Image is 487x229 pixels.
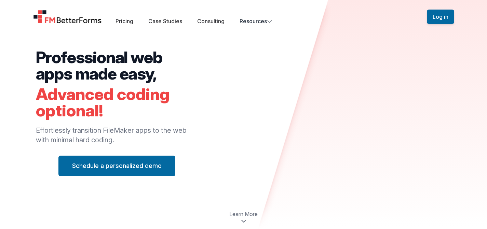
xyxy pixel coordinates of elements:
[25,8,462,25] nav: Global
[427,10,454,24] button: Log in
[36,86,198,119] h2: Advanced coding optional!
[58,156,175,176] button: Schedule a personalized demo
[33,10,102,24] a: Home
[36,126,198,145] p: Effortlessly transition FileMaker apps to the web with minimal hard coding.
[148,18,182,25] a: Case Studies
[36,49,198,82] h2: Professional web apps made easy,
[197,18,225,25] a: Consulting
[229,210,258,218] span: Learn More
[240,17,272,25] button: Resources
[116,18,133,25] a: Pricing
